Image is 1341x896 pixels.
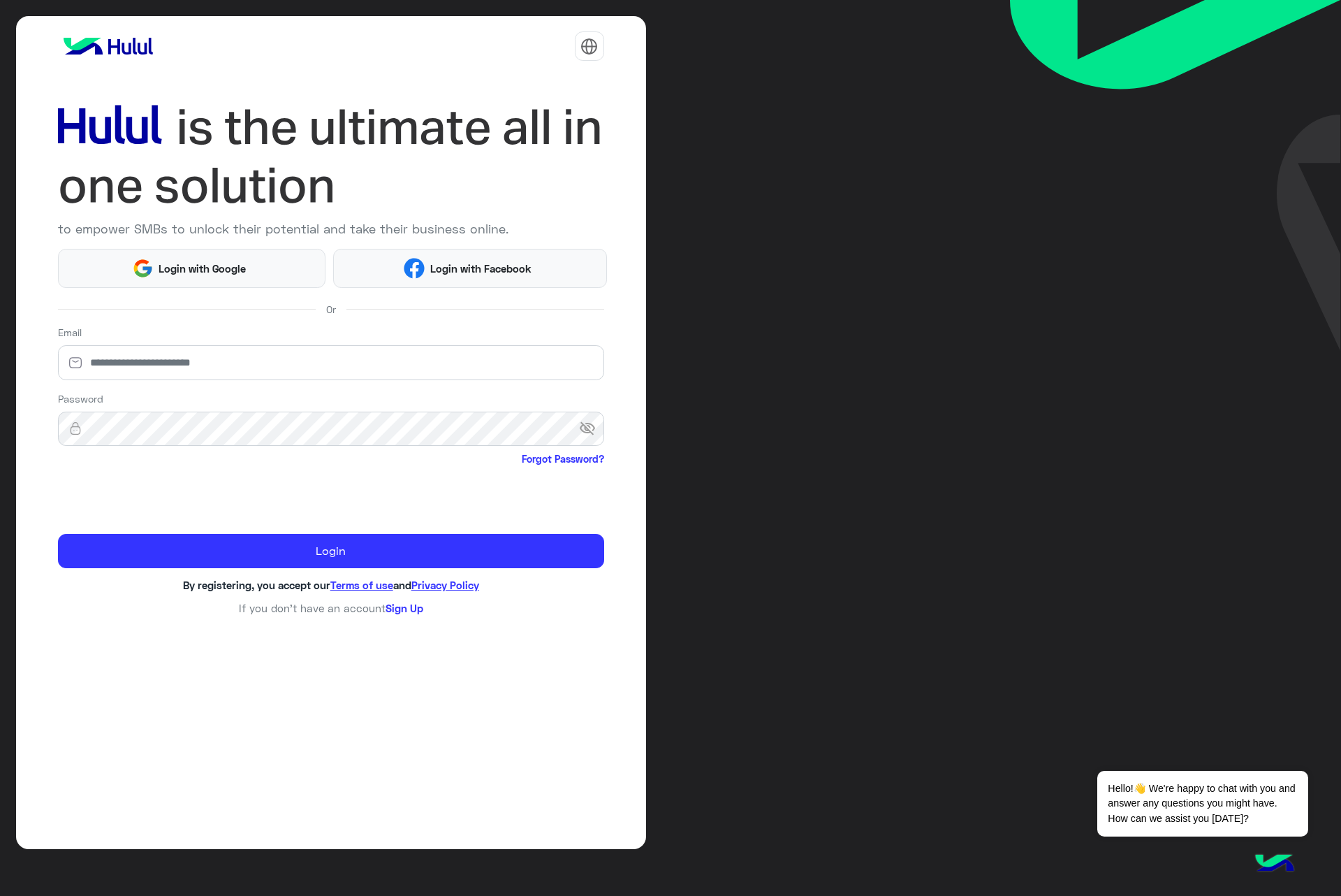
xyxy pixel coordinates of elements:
[580,38,598,55] img: tab
[58,602,604,614] h6: If you don’t have an account
[58,249,326,287] button: Login with Google
[425,261,536,277] span: Login with Facebook
[393,579,411,591] span: and
[326,302,336,317] span: Or
[1250,840,1299,889] img: hulul-logo.png
[58,421,93,435] img: lock
[58,325,82,340] label: Email
[132,258,153,279] img: Google
[522,451,604,466] a: Forgot Password?
[579,417,604,442] span: visibility_off
[1097,771,1307,837] span: Hello!👋 We're happy to chat with you and answer any questions you might have. How can we assist y...
[58,391,103,406] label: Password
[58,219,604,238] p: to empower SMBs to unlock their potential and take their business online.
[386,602,423,614] a: Sign Up
[58,356,93,370] img: email
[183,579,330,591] span: By registering, you accept our
[333,249,606,287] button: Login with Facebook
[58,469,270,523] iframe: reCAPTCHA
[58,98,604,215] img: hululLoginTitle_EN.svg
[58,534,604,569] button: Login
[404,258,425,279] img: Facebook
[154,261,251,277] span: Login with Google
[58,32,159,60] img: logo
[330,579,393,591] a: Terms of use
[411,579,479,591] a: Privacy Policy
